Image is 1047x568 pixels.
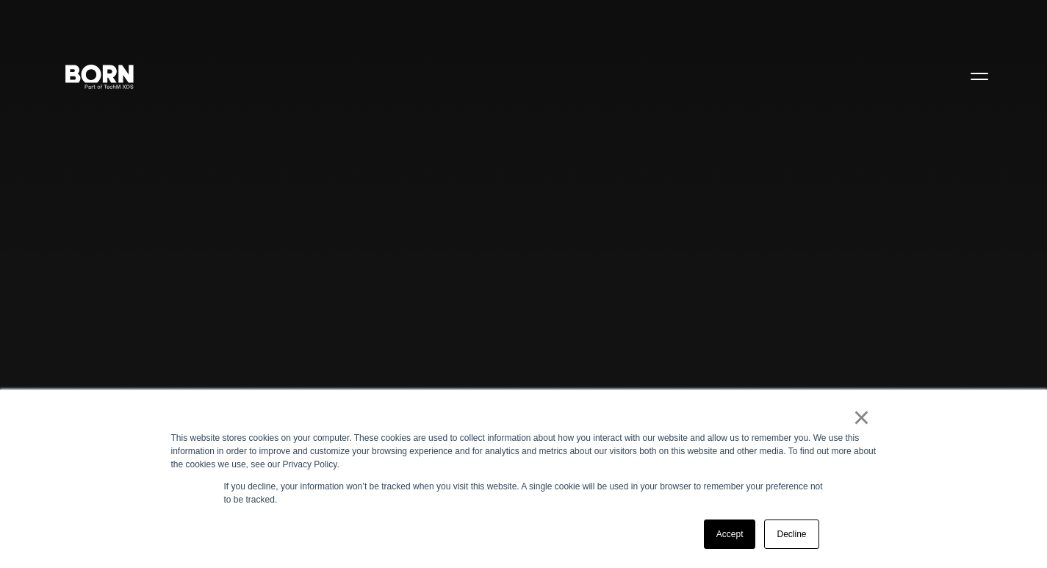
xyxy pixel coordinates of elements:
div: This website stores cookies on your computer. These cookies are used to collect information about... [171,431,877,471]
button: Open [962,60,997,91]
p: If you decline, your information won’t be tracked when you visit this website. A single cookie wi... [224,480,824,506]
a: Decline [764,520,818,549]
a: Accept [704,520,756,549]
a: × [853,411,871,424]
